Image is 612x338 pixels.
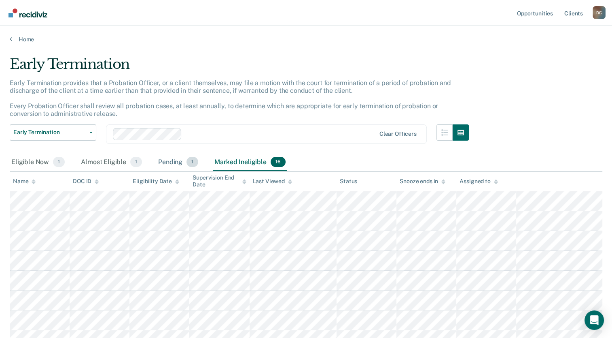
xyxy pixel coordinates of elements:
[10,124,96,141] button: Early Termination
[400,178,445,185] div: Snooze ends in
[186,157,198,167] span: 1
[213,154,287,171] div: Marked Ineligible16
[593,6,606,19] div: D C
[253,178,292,185] div: Last Viewed
[460,178,498,185] div: Assigned to
[340,178,357,185] div: Status
[13,129,86,136] span: Early Termination
[8,9,47,17] img: Recidiviz
[379,130,417,137] div: Clear officers
[133,178,179,185] div: Eligibility Date
[13,178,36,185] div: Name
[271,157,286,167] span: 16
[130,157,142,167] span: 1
[10,79,451,118] p: Early Termination provides that a Probation Officer, or a client themselves, may file a motion wi...
[10,36,602,43] a: Home
[53,157,65,167] span: 1
[193,174,246,188] div: Supervision End Date
[584,310,604,330] div: Open Intercom Messenger
[73,178,99,185] div: DOC ID
[79,154,144,171] div: Almost Eligible1
[157,154,200,171] div: Pending1
[593,6,606,19] button: Profile dropdown button
[10,56,469,79] div: Early Termination
[10,154,66,171] div: Eligible Now1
